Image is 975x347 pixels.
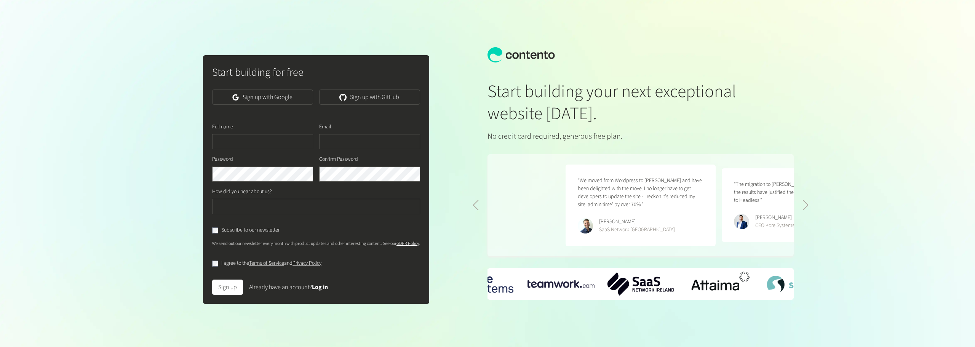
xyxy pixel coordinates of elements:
div: Previous slide [472,200,479,211]
div: 2 / 6 [607,272,674,296]
p: “The migration to [PERSON_NAME] was seamless - the results have justified the decision to replatf... [734,181,860,205]
label: Confirm Password [319,155,358,163]
div: Next slide [802,200,809,211]
img: Ryan Crowley [734,214,749,229]
label: Subscribe to our newsletter [221,226,280,234]
label: Email [319,123,331,131]
img: Attaima-Logo.png [687,268,754,299]
div: 1 / 6 [527,280,595,288]
div: Already have an account? [249,283,328,292]
div: SaaS Network [GEOGRAPHIC_DATA] [599,226,675,234]
p: No credit card required, generous free plan. [487,131,743,142]
figure: 4 / 5 [566,165,716,246]
a: GDPR Policy [396,240,419,247]
p: We send out our newsletter every month with product updates and other interesting content. See our . [212,240,420,247]
button: Sign up [212,280,243,295]
img: SaaS-Network-Ireland-logo.png [607,272,674,296]
a: Privacy Policy [292,259,321,267]
div: [PERSON_NAME] [599,218,675,226]
p: “We moved from Wordpress to [PERSON_NAME] and have been delighted with the move. I no longer have... [578,177,703,209]
label: Password [212,155,233,163]
a: Sign up with GitHub [319,90,420,105]
a: Sign up with Google [212,90,313,105]
label: I agree to the and [221,259,321,267]
img: SkillsVista-Logo.png [767,276,834,292]
div: CEO Kore Systems [755,222,794,230]
figure: 5 / 5 [722,168,872,242]
div: 4 / 6 [767,276,834,292]
label: How did you hear about us? [212,188,272,196]
img: Phillip Maucher [578,218,593,233]
a: Terms of Service [249,259,284,267]
div: [PERSON_NAME] [755,214,794,222]
h2: Start building for free [212,64,420,80]
img: teamwork-logo.png [527,280,595,288]
h1: Start building your next exceptional website [DATE]. [487,81,743,125]
label: Full name [212,123,233,131]
div: 3 / 6 [687,268,754,299]
a: Log in [312,283,328,291]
